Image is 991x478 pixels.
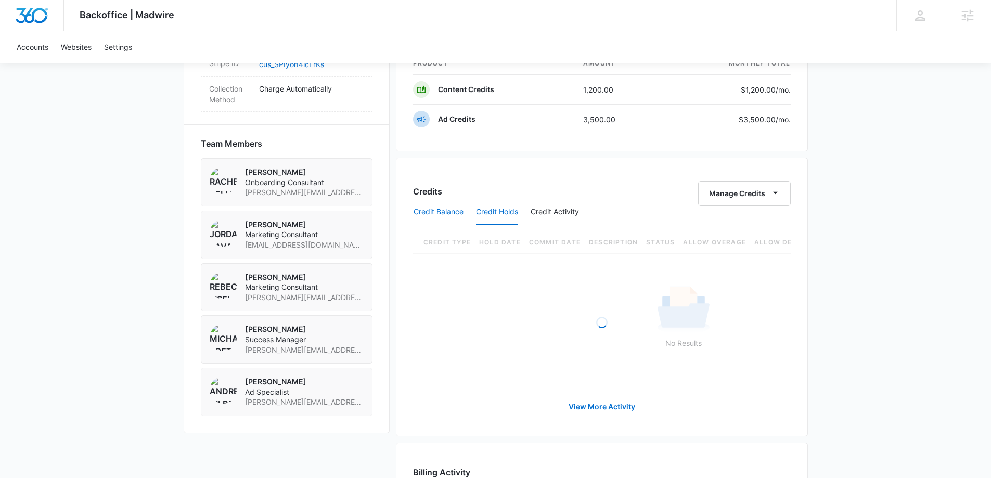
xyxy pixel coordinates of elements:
p: [PERSON_NAME] [245,324,364,334]
h3: Credits [413,185,442,198]
button: Credit Activity [531,200,579,225]
p: $3,500.00 [739,114,791,125]
button: Manage Credits [698,181,791,206]
dt: Stripe ID [209,58,251,69]
th: amount [575,53,664,75]
a: View More Activity [558,394,646,419]
p: Charge Automatically [259,83,364,94]
p: [PERSON_NAME] [245,377,364,387]
span: [PERSON_NAME][EMAIL_ADDRESS][PERSON_NAME][DOMAIN_NAME] [245,397,364,407]
button: Credit Holds [476,200,518,225]
p: [PERSON_NAME] [245,272,364,282]
span: Marketing Consultant [245,229,364,240]
p: [PERSON_NAME] [245,219,364,230]
img: Michael Koethe [210,324,237,351]
span: [EMAIL_ADDRESS][DOMAIN_NAME] [245,240,364,250]
td: 3,500.00 [575,105,664,134]
a: cus_SPIyorI4icLrKs [259,60,324,69]
button: Credit Balance [414,200,464,225]
th: product [413,53,575,75]
span: Onboarding Consultant [245,177,364,188]
img: Rebecca Eisele [210,272,237,299]
span: [PERSON_NAME][EMAIL_ADDRESS][PERSON_NAME][DOMAIN_NAME] [245,292,364,303]
span: Team Members [201,137,262,150]
span: Marketing Consultant [245,282,364,292]
p: [PERSON_NAME] [245,167,364,177]
a: Websites [55,31,98,63]
span: Success Manager [245,334,364,345]
span: [PERSON_NAME][EMAIL_ADDRESS][PERSON_NAME][DOMAIN_NAME] [245,345,364,355]
a: Settings [98,31,138,63]
p: Ad Credits [438,114,475,124]
div: Collection MethodCharge Automatically [201,77,372,112]
span: [PERSON_NAME][EMAIL_ADDRESS][PERSON_NAME][DOMAIN_NAME] [245,187,364,198]
span: Backoffice | Madwire [80,9,174,20]
img: Rachel Bellio [210,167,237,194]
span: Ad Specialist [245,387,364,397]
a: Accounts [10,31,55,63]
dt: Collection Method [209,83,251,105]
span: /mo. [776,115,791,124]
th: monthly total [664,53,791,75]
span: /mo. [776,85,791,94]
img: Jordan Savage [210,219,237,247]
p: $1,200.00 [741,84,791,95]
p: Content Credits [438,84,494,95]
div: Stripe IDcus_SPIyorI4icLrKs [201,51,372,77]
img: Andrew Gilbert [210,377,237,404]
td: 1,200.00 [575,75,664,105]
